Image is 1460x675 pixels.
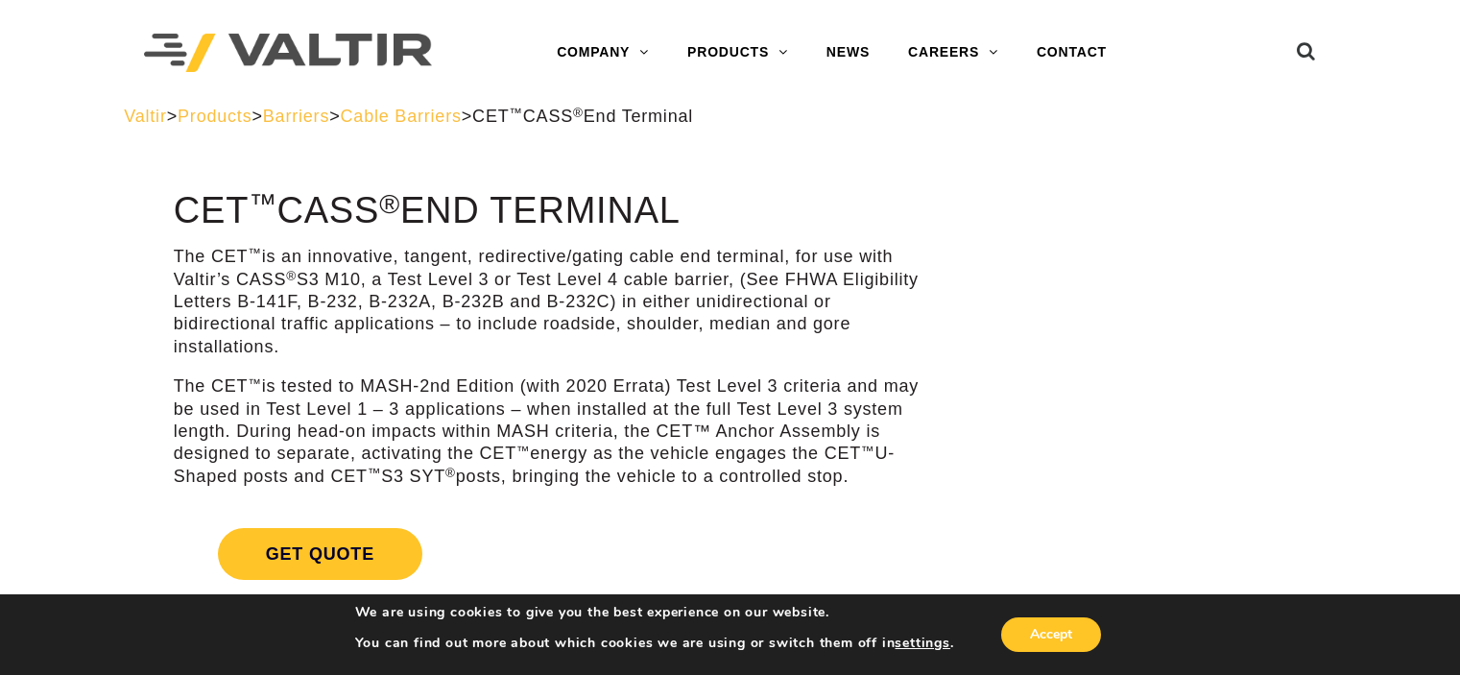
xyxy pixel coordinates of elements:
[668,34,807,72] a: PRODUCTS
[807,34,889,72] a: NEWS
[124,107,166,126] a: Valtir
[509,106,522,120] sup: ™
[895,635,949,652] button: settings
[368,466,381,480] sup: ™
[263,107,329,126] a: Barriers
[124,106,1336,128] div: > > > >
[248,246,261,260] sup: ™
[573,106,584,120] sup: ®
[861,444,874,458] sup: ™
[248,376,261,391] sup: ™
[1001,617,1101,652] button: Accept
[341,107,462,126] a: Cable Barriers
[472,107,693,126] span: CET CASS End Terminal
[516,444,530,458] sup: ™
[355,635,954,652] p: You can find out more about which cookies we are using or switch them off in .
[249,188,276,219] sup: ™
[174,375,921,488] p: The CET is tested to MASH-2nd Edition (with 2020 Errata) Test Level 3 criteria and may be used in...
[174,246,921,358] p: The CET is an innovative, tangent, redirective/gating cable end terminal, for use with Valtir’s C...
[379,188,400,219] sup: ®
[355,604,954,621] p: We are using cookies to give you the best experience on our website.
[889,34,1017,72] a: CAREERS
[174,505,921,603] a: Get Quote
[144,34,432,73] img: Valtir
[538,34,668,72] a: COMPANY
[445,466,456,480] sup: ®
[1017,34,1126,72] a: CONTACT
[218,528,422,580] span: Get Quote
[178,107,251,126] a: Products
[286,269,297,283] sup: ®
[174,191,921,231] h1: CET CASS End Terminal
